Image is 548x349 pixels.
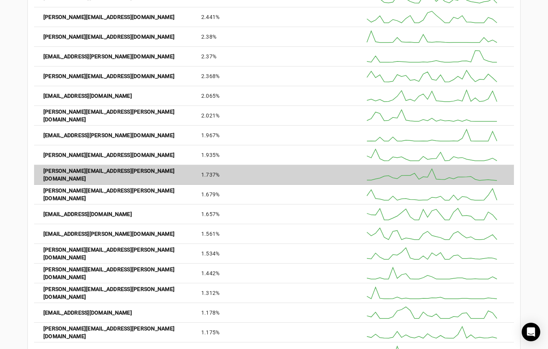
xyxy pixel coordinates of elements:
mat-cell: 1.175% [195,323,353,342]
mat-cell: 1.442% [195,264,353,283]
strong: [PERSON_NAME][EMAIL_ADDRESS][DOMAIN_NAME] [43,151,175,159]
mat-cell: 1.312% [195,283,353,303]
strong: [PERSON_NAME][EMAIL_ADDRESS][PERSON_NAME][DOMAIN_NAME] [43,246,189,261]
strong: [PERSON_NAME][EMAIL_ADDRESS][PERSON_NAME][DOMAIN_NAME] [43,167,189,182]
strong: [EMAIL_ADDRESS][DOMAIN_NAME] [43,92,132,100]
mat-cell: 1.935% [195,145,353,165]
strong: [PERSON_NAME][EMAIL_ADDRESS][PERSON_NAME][DOMAIN_NAME] [43,187,189,202]
mat-cell: 1.679% [195,185,353,204]
mat-cell: 2.021% [195,106,353,126]
strong: [PERSON_NAME][EMAIL_ADDRESS][PERSON_NAME][DOMAIN_NAME] [43,325,189,340]
mat-cell: 1.178% [195,303,353,323]
mat-cell: 1.967% [195,126,353,145]
mat-cell: 2.368% [195,66,353,86]
strong: [EMAIL_ADDRESS][PERSON_NAME][DOMAIN_NAME] [43,53,175,60]
mat-cell: 2.38% [195,27,353,47]
strong: [PERSON_NAME][EMAIL_ADDRESS][DOMAIN_NAME] [43,33,175,41]
strong: [EMAIL_ADDRESS][DOMAIN_NAME] [43,210,132,218]
strong: [EMAIL_ADDRESS][DOMAIN_NAME] [43,309,132,317]
strong: [EMAIL_ADDRESS][PERSON_NAME][DOMAIN_NAME] [43,230,175,238]
strong: [PERSON_NAME][EMAIL_ADDRESS][PERSON_NAME][DOMAIN_NAME] [43,108,189,123]
strong: [PERSON_NAME][EMAIL_ADDRESS][DOMAIN_NAME] [43,13,175,21]
mat-cell: 1.534% [195,244,353,264]
strong: [PERSON_NAME][EMAIL_ADDRESS][DOMAIN_NAME] [43,72,175,80]
div: Open Intercom Messenger [522,323,540,341]
mat-cell: 1.561% [195,224,353,244]
strong: [PERSON_NAME][EMAIL_ADDRESS][PERSON_NAME][DOMAIN_NAME] [43,285,189,301]
strong: [EMAIL_ADDRESS][PERSON_NAME][DOMAIN_NAME] [43,131,175,139]
mat-cell: 2.37% [195,47,353,66]
strong: [PERSON_NAME][EMAIL_ADDRESS][PERSON_NAME][DOMAIN_NAME] [43,266,189,281]
mat-cell: 1.657% [195,204,353,224]
mat-cell: 1.737% [195,165,353,185]
mat-cell: 2.441% [195,7,353,27]
mat-cell: 2.065% [195,86,353,106]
